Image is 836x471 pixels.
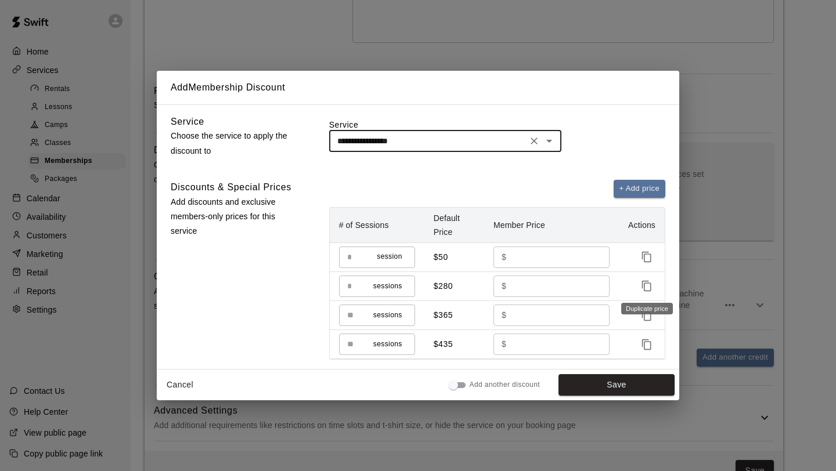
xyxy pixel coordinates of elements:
[424,208,484,243] th: Default Price
[434,251,475,263] p: $50
[171,129,300,158] p: Choose the service to apply the discount to
[157,71,679,104] h2: Add Membership Discount
[502,338,506,350] p: $
[638,248,655,266] button: Duplicate price
[470,379,540,391] span: Add another discount
[377,251,402,263] span: session
[373,281,402,292] span: sessions
[502,309,506,321] p: $
[502,251,506,263] p: $
[638,277,655,295] button: Duplicate price
[619,208,665,243] th: Actions
[330,208,424,243] th: # of Sessions
[434,338,475,350] p: $435
[434,309,475,321] p: $365
[171,180,291,195] h6: Discounts & Special Prices
[171,114,204,129] h6: Service
[502,280,506,292] p: $
[161,374,199,396] button: Cancel
[484,208,619,243] th: Member Price
[638,336,655,353] button: Duplicate price
[526,133,542,149] button: Clear
[373,339,402,350] span: sessions
[541,133,557,149] button: Open
[614,180,666,198] button: + Add price
[434,280,475,292] p: $280
[621,303,673,314] div: Duplicate price
[329,119,665,131] label: Service
[171,195,300,239] p: Add discounts and exclusive members-only prices for this service
[558,374,675,396] button: Save
[373,310,402,321] span: sessions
